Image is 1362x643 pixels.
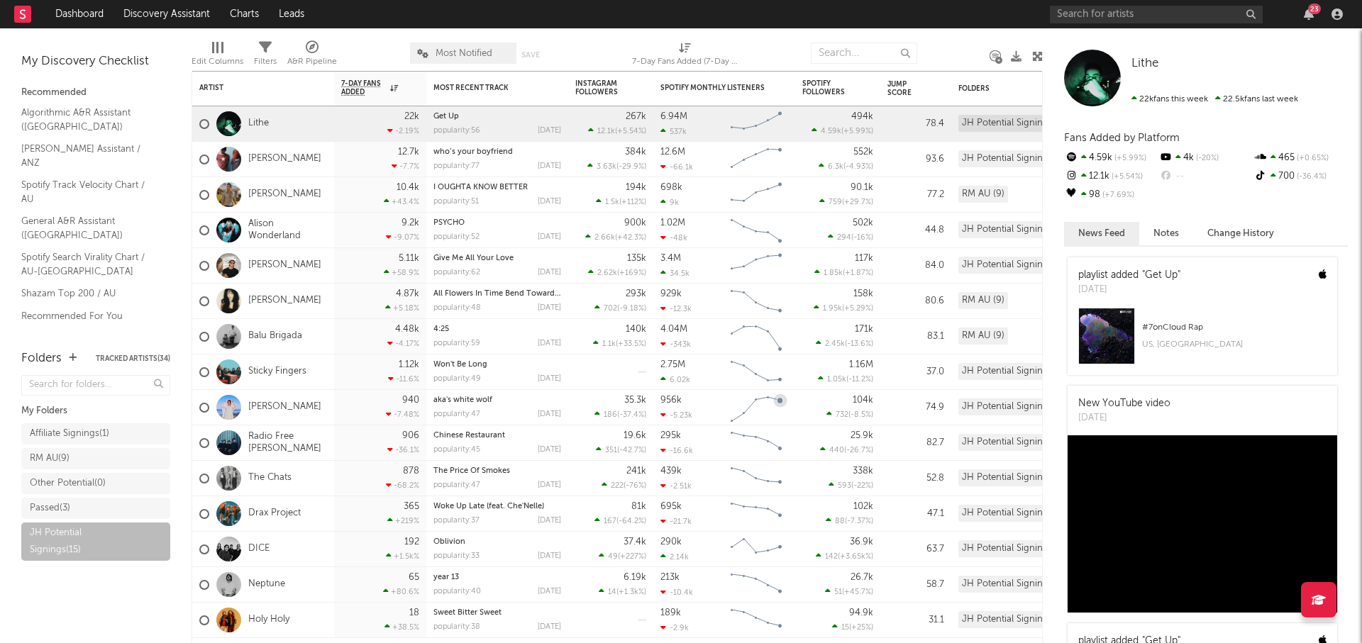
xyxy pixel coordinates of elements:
[816,339,873,348] div: ( )
[433,162,480,170] div: popularity: 77
[1142,270,1180,280] a: "Get Up"
[846,447,871,454] span: -26.7 %
[626,325,646,334] div: 140k
[660,84,767,92] div: Spotify Monthly Listeners
[248,366,306,378] a: Sticky Fingers
[627,254,646,263] div: 135k
[724,354,788,390] svg: Chart title
[433,396,561,404] div: aka's white wolf
[1142,319,1327,336] div: # 7 on Cloud Rap
[433,467,510,475] a: The Price Of Smokes
[538,481,561,489] div: [DATE]
[21,522,170,561] a: JH Potential Signings(15)
[843,128,871,135] span: +5.99 %
[21,84,170,101] div: Recommended
[21,105,156,134] a: Algorithmic A&R Assistant ([GEOGRAPHIC_DATA])
[660,431,681,440] div: 295k
[248,431,327,455] a: Radio Free [PERSON_NAME]
[399,360,419,369] div: 1.12k
[594,410,646,419] div: ( )
[724,248,788,284] svg: Chart title
[538,127,561,135] div: [DATE]
[433,84,540,92] div: Most Recent Track
[619,305,644,313] span: -9.18 %
[625,147,646,157] div: 384k
[611,482,624,490] span: 222
[887,222,944,239] div: 44.8
[587,162,646,171] div: ( )
[1064,186,1158,204] div: 98
[724,284,788,319] svg: Chart title
[660,198,679,207] div: 9k
[814,268,873,277] div: ( )
[845,269,871,277] span: +1.87 %
[853,289,873,298] div: 158k
[30,475,106,492] div: Other Potential ( 0 )
[433,233,480,241] div: popularity: 52
[1193,222,1288,245] button: Change History
[724,106,788,142] svg: Chart title
[433,432,561,440] div: Chinese Restaurant
[724,390,788,425] svg: Chart title
[1131,57,1158,69] span: Lithe
[660,304,692,313] div: -12.3k
[624,396,646,405] div: 35.3k
[433,184,561,191] div: I OUGHTA KNOW BETTER
[811,43,917,64] input: Search...
[538,233,561,241] div: [DATE]
[433,325,449,333] a: 4:25
[660,254,681,263] div: 3.4M
[433,574,459,581] a: year 13
[433,340,480,347] div: popularity: 59
[855,325,873,334] div: 171k
[386,410,419,419] div: -7.48 %
[1078,396,1170,411] div: New YouTube video
[254,53,277,70] div: Filters
[660,127,687,136] div: 537k
[1064,133,1180,143] span: Fans Added by Platform
[724,177,788,213] svg: Chart title
[433,609,502,617] a: Sweet Bitter Sweet
[812,126,873,135] div: ( )
[958,84,1065,93] div: Folders
[602,481,646,490] div: ( )
[433,269,480,276] div: popularity: 62
[660,112,687,121] div: 6.94M
[21,350,62,367] div: Folders
[21,403,170,420] div: My Folders
[392,162,419,171] div: -7.7 %
[827,376,846,384] span: 1.05k
[21,250,156,279] a: Spotify Search Virality Chart / AU-[GEOGRAPHIC_DATA]
[538,446,561,454] div: [DATE]
[21,141,156,170] a: [PERSON_NAME] Assistant / ANZ
[1158,149,1253,167] div: 4k
[398,147,419,157] div: 12.7k
[248,295,321,307] a: [PERSON_NAME]
[838,482,851,490] span: 593
[384,268,419,277] div: +58.9 %
[958,150,1074,167] div: JH Potential Signings (15)
[588,126,646,135] div: ( )
[828,233,873,242] div: ( )
[660,466,682,476] div: 439k
[248,153,321,165] a: [PERSON_NAME]
[624,218,646,228] div: 900k
[619,447,644,454] span: -42.7 %
[388,374,419,384] div: -11.6 %
[660,233,687,242] div: -48k
[621,199,644,206] span: +112 %
[887,116,944,133] div: 78.4
[538,198,561,206] div: [DATE]
[248,259,321,272] a: [PERSON_NAME]
[619,269,644,277] span: +169 %
[624,431,646,440] div: 19.6k
[21,177,156,206] a: Spotify Track Velocity Chart / AU
[958,398,1074,415] div: JH Potential Signings (15)
[96,355,170,362] button: Tracked Artists(34)
[660,147,685,157] div: 12.6M
[433,446,480,454] div: popularity: 45
[847,340,871,348] span: -13.6 %
[887,186,944,203] div: 77.2
[403,466,419,476] div: 878
[660,218,685,228] div: 1.02M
